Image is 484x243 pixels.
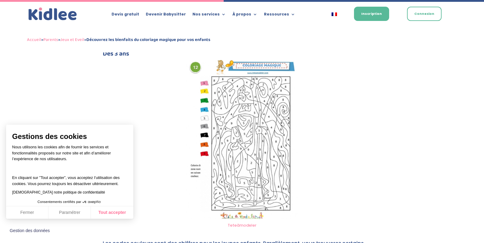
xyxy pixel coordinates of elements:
a: Kidlee Logo [27,6,78,22]
svg: Axeptio [82,193,101,211]
button: Fermer [6,206,48,219]
h4: Dès 3 ans [103,51,382,60]
a: Accueil [27,36,41,43]
span: » » » [27,36,210,43]
strong: Découvrez les bienfaits du coloriage magique pour vos enfants [86,36,210,43]
img: Coloriage magique avec chiffres [186,60,298,219]
a: Teteàmodeler [228,222,256,228]
a: Devenir Babysitter [146,12,186,19]
span: Gestions des cookies [12,132,127,141]
button: Paramétrer [48,206,91,219]
img: logo_kidlee_bleu [27,6,78,22]
button: Consentements certifiés par [35,198,105,206]
a: [DEMOGRAPHIC_DATA] notre politique de confidentialité [12,190,105,194]
a: Parents [43,36,58,43]
a: Jeux et Eveil [60,36,84,43]
span: Consentements certifiés par [38,200,81,204]
a: Nos services [192,12,226,19]
span: Gestion des données [10,228,50,234]
a: À propos [232,12,257,19]
a: Ressources [264,12,295,19]
p: Nous utilisons les cookies afin de fournir les services et fonctionnalités proposés sur notre sit... [12,144,127,166]
p: En cliquant sur ”Tout accepter”, vous acceptez l’utilisation des cookies. Vous pourrez toujours l... [12,169,127,187]
button: Tout accepter [91,206,133,219]
a: Inscription [354,7,389,21]
a: Connexion [407,7,442,21]
button: Fermer le widget sans consentement [6,224,53,237]
a: Devis gratuit [112,12,139,19]
img: Français [332,12,337,16]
